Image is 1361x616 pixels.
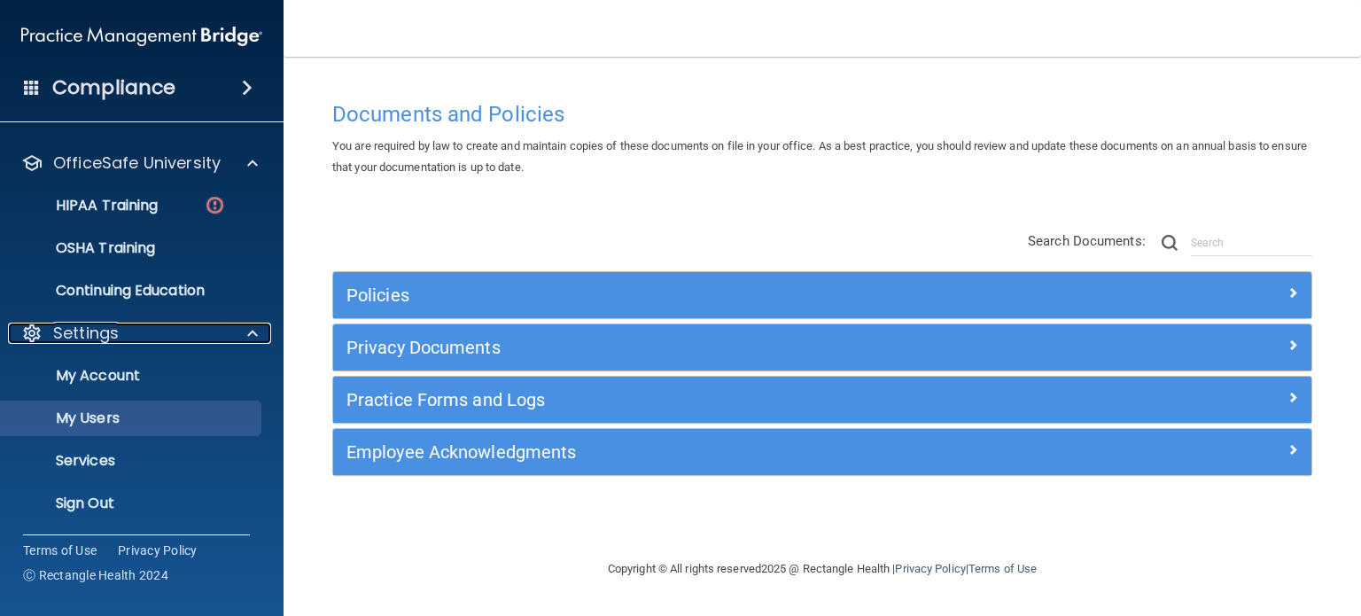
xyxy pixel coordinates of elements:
[12,282,253,300] p: Continuing Education
[53,152,221,174] p: OfficeSafe University
[968,562,1037,575] a: Terms of Use
[12,239,155,257] p: OSHA Training
[21,19,262,54] img: PMB logo
[346,281,1298,309] a: Policies
[204,194,226,216] img: danger-circle.6113f641.png
[1028,233,1146,249] span: Search Documents:
[499,541,1146,597] div: Copyright © All rights reserved 2025 @ Rectangle Health | |
[21,152,258,174] a: OfficeSafe University
[23,542,97,559] a: Terms of Use
[12,367,253,385] p: My Account
[332,139,1307,174] span: You are required by law to create and maintain copies of these documents on file in your office. ...
[346,386,1298,414] a: Practice Forms and Logs
[346,333,1298,362] a: Privacy Documents
[12,452,253,470] p: Services
[118,542,198,559] a: Privacy Policy
[23,566,168,584] span: Ⓒ Rectangle Health 2024
[1191,230,1312,256] input: Search
[332,103,1312,126] h4: Documents and Policies
[346,438,1298,466] a: Employee Acknowledgments
[1162,235,1178,251] img: ic-search.3b580494.png
[895,562,965,575] a: Privacy Policy
[346,442,1054,462] h5: Employee Acknowledgments
[21,323,258,344] a: Settings
[346,390,1054,409] h5: Practice Forms and Logs
[53,323,119,344] p: Settings
[12,495,253,512] p: Sign Out
[12,197,158,214] p: HIPAA Training
[346,285,1054,305] h5: Policies
[346,338,1054,357] h5: Privacy Documents
[52,75,175,100] h4: Compliance
[12,409,253,427] p: My Users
